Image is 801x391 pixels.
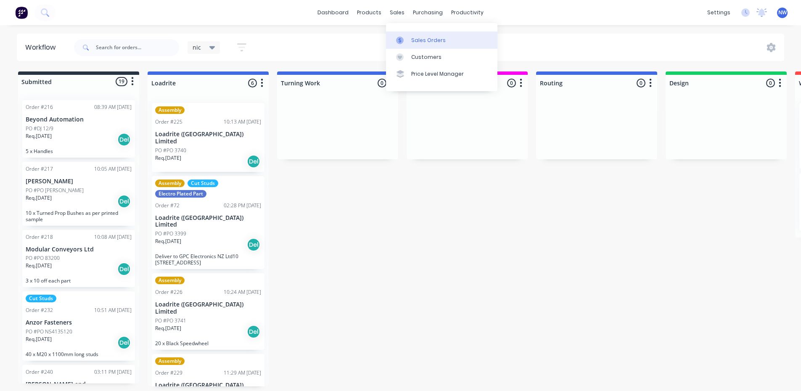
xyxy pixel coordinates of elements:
[155,214,261,229] p: Loadrite ([GEOGRAPHIC_DATA]) Limited
[155,190,206,198] div: Electro Plated Part
[26,148,132,154] p: 5 x Handles
[155,369,182,377] div: Order #229
[386,49,497,66] a: Customers
[193,43,201,52] span: nic
[22,230,135,288] div: Order #21810:08 AM [DATE]Modular Conveyors LtdPO #PO 83200Req.[DATE]Del3 x 10 off each part
[26,368,53,376] div: Order #240
[155,131,261,145] p: Loadrite ([GEOGRAPHIC_DATA]) Limited
[94,103,132,111] div: 08:39 AM [DATE]
[25,42,60,53] div: Workflow
[155,147,186,154] p: PO #PO 3740
[26,306,53,314] div: Order #232
[155,230,186,238] p: PO #PO 3399
[26,165,53,173] div: Order #217
[155,277,185,284] div: Assembly
[152,176,264,269] div: AssemblyCut StudsElectro Plated PartOrder #7202:28 PM [DATE]Loadrite ([GEOGRAPHIC_DATA]) LimitedP...
[26,178,132,185] p: [PERSON_NAME]
[26,132,52,140] p: Req. [DATE]
[409,6,447,19] div: purchasing
[26,254,60,262] p: PO #PO 83200
[313,6,353,19] a: dashboard
[26,319,132,326] p: Anzor Fasteners
[94,165,132,173] div: 10:05 AM [DATE]
[224,288,261,296] div: 10:24 AM [DATE]
[353,6,386,19] div: products
[155,253,261,266] p: Deliver to GPC Electronics NZ Ltd10 [STREET_ADDRESS]
[94,233,132,241] div: 10:08 AM [DATE]
[155,325,181,332] p: Req. [DATE]
[15,6,28,19] img: Factory
[94,306,132,314] div: 10:51 AM [DATE]
[26,103,53,111] div: Order #216
[155,301,261,315] p: Loadrite ([GEOGRAPHIC_DATA]) Limited
[26,246,132,253] p: Modular Conveyors Ltd
[247,325,260,338] div: Del
[117,262,131,276] div: Del
[386,6,409,19] div: sales
[386,32,497,48] a: Sales Orders
[22,100,135,158] div: Order #21608:39 AM [DATE]Beyond AutomationPO #DJ 12/9Req.[DATE]Del5 x Handles
[26,351,132,357] p: 40 x M20 x 1100mm long studs
[224,369,261,377] div: 11:29 AM [DATE]
[155,154,181,162] p: Req. [DATE]
[188,180,218,187] div: Cut Studs
[22,162,135,226] div: Order #21710:05 AM [DATE][PERSON_NAME]PO #PO [PERSON_NAME]Req.[DATE]Del10 x Turned Prop Bushes as...
[155,288,182,296] div: Order #226
[26,262,52,269] p: Req. [DATE]
[703,6,735,19] div: settings
[26,125,53,132] p: PO #DJ 12/9
[411,37,446,44] div: Sales Orders
[778,9,787,16] span: NW
[155,202,180,209] div: Order #72
[152,273,264,350] div: AssemblyOrder #22610:24 AM [DATE]Loadrite ([GEOGRAPHIC_DATA]) LimitedPO #PO 3741Req.[DATE]Del20 x...
[224,118,261,126] div: 10:13 AM [DATE]
[155,106,185,114] div: Assembly
[22,291,135,361] div: Cut StudsOrder #23210:51 AM [DATE]Anzor FastenersPO #PO NS4135120Req.[DATE]Del40 x M20 x 1100mm l...
[94,368,132,376] div: 03:11 PM [DATE]
[117,336,131,349] div: Del
[26,116,132,123] p: Beyond Automation
[411,70,464,78] div: Price Level Manager
[26,210,132,222] p: 10 x Turned Prop Bushes as per printed sample
[155,317,186,325] p: PO #PO 3741
[247,155,260,168] div: Del
[155,357,185,365] div: Assembly
[386,66,497,82] a: Price Level Manager
[26,328,72,336] p: PO #PO NS4135120
[155,118,182,126] div: Order #225
[117,133,131,146] div: Del
[224,202,261,209] div: 02:28 PM [DATE]
[411,53,441,61] div: Customers
[26,187,84,194] p: PO #PO [PERSON_NAME]
[155,180,185,187] div: Assembly
[152,103,264,172] div: AssemblyOrder #22510:13 AM [DATE]Loadrite ([GEOGRAPHIC_DATA]) LimitedPO #PO 3740Req.[DATE]Del
[117,195,131,208] div: Del
[247,238,260,251] div: Del
[155,340,261,346] p: 20 x Black Speedwheel
[155,238,181,245] p: Req. [DATE]
[26,336,52,343] p: Req. [DATE]
[447,6,488,19] div: productivity
[96,39,179,56] input: Search for orders...
[26,194,52,202] p: Req. [DATE]
[26,295,56,302] div: Cut Studs
[26,277,132,284] p: 3 x 10 off each part
[26,233,53,241] div: Order #218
